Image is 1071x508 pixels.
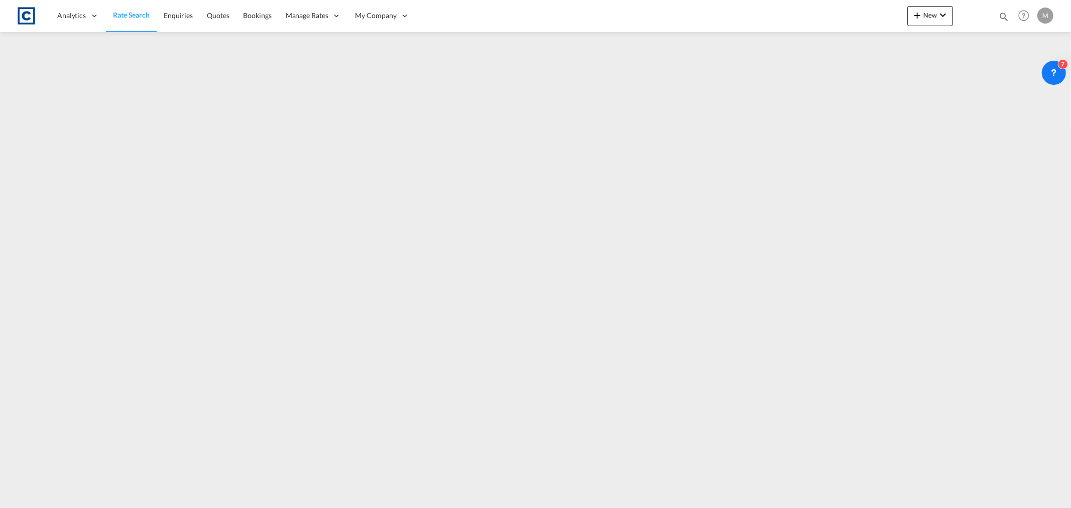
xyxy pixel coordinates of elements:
[113,11,150,19] span: Rate Search
[1037,8,1053,24] div: M
[937,9,949,21] md-icon: icon-chevron-down
[355,11,397,21] span: My Company
[1015,7,1037,25] div: Help
[164,11,193,20] span: Enquiries
[15,5,38,27] img: 1fdb9190129311efbfaf67cbb4249bed.jpeg
[998,11,1009,26] div: icon-magnify
[244,11,272,20] span: Bookings
[998,11,1009,22] md-icon: icon-magnify
[57,11,86,21] span: Analytics
[207,11,229,20] span: Quotes
[907,6,953,26] button: icon-plus 400-fgNewicon-chevron-down
[911,9,923,21] md-icon: icon-plus 400-fg
[286,11,328,21] span: Manage Rates
[1015,7,1032,24] span: Help
[911,11,949,19] span: New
